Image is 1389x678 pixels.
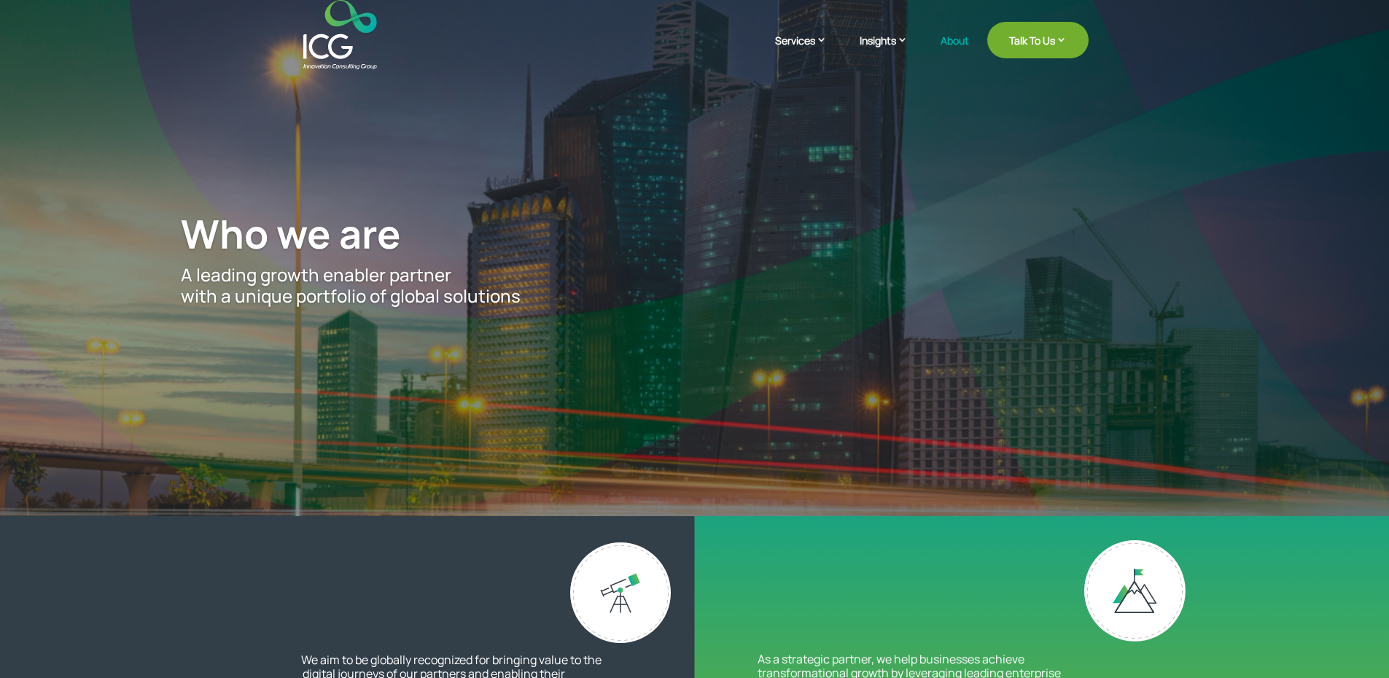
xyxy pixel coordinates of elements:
[181,206,401,260] span: Who we are
[570,542,671,643] img: Our vision - ICG
[860,33,922,69] a: Insights
[1084,540,1186,642] img: our mission - ICG
[941,35,969,69] a: About
[181,265,1207,307] p: A leading growth enabler partner with a unique portfolio of global solutions
[775,33,841,69] a: Services
[987,22,1089,58] a: Talk To Us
